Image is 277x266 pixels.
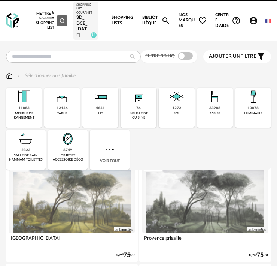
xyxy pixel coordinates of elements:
div: 10878 [247,106,259,111]
div: 3D_DCE_[DATE] [76,15,95,38]
button: Ajouter unfiltre Filter icon [203,50,271,63]
a: 3D HQ [GEOGRAPHIC_DATA] €/m²7500 [6,159,138,262]
span: Centre d'aideHelp Circle Outline icon [215,12,241,29]
div: Shopping List courante [76,3,95,15]
img: Assise.png [206,88,224,106]
img: Salle%20de%20bain.png [17,130,35,148]
div: 6749 [63,148,72,153]
img: Table.png [53,88,71,106]
img: svg+xml;base64,PHN2ZyB3aWR0aD0iMTYiIGhlaWdodD0iMTYiIHZpZXdCb3g9IjAgMCAxNiAxNiIgZmlsbD0ibm9uZSIgeG... [16,72,22,80]
img: svg+xml;base64,PHN2ZyB3aWR0aD0iMTYiIGhlaWdodD0iMTciIHZpZXdCb3g9IjAgMCAxNiAxNyIgZmlsbD0ibm9uZSIgeG... [6,72,13,80]
span: Filtre 3D HQ [145,54,175,58]
div: 33988 [209,106,220,111]
div: assise [210,111,220,116]
img: more.7b13dc1.svg [104,144,116,156]
div: 12146 [57,106,68,111]
span: Help Circle Outline icon [232,16,241,25]
div: lit [98,111,103,116]
span: Heart Outline icon [198,16,207,25]
img: Meuble%20de%20rangement.png [15,88,33,106]
div: Provence grisaille [142,233,268,248]
span: Account Circle icon [249,16,258,25]
div: €/m² 00 [116,253,135,258]
div: 2322 [21,148,30,153]
div: 11883 [18,106,30,111]
div: 1272 [172,106,181,111]
div: luminaire [244,111,262,116]
a: 3D HQ Provence grisaille €/m²7500 [139,159,271,262]
img: Sol.png [168,88,186,106]
div: table [57,111,67,116]
img: Miroir.png [59,130,77,148]
span: Magnify icon [161,16,170,25]
div: 76 [136,106,141,111]
div: €/m² 00 [249,253,268,258]
img: OXP [6,13,19,29]
div: sol [174,111,180,116]
span: Ajouter un [209,54,240,59]
div: objet et accessoire déco [50,153,85,162]
div: 4641 [96,106,105,111]
span: 75 [257,253,264,258]
img: Literie.png [91,88,109,106]
span: filtre [209,53,256,60]
img: Luminaire.png [244,88,262,106]
div: [GEOGRAPHIC_DATA] [9,233,135,248]
span: 14 [91,32,97,38]
div: meuble de cuisine [123,111,154,120]
span: Filter icon [256,52,265,61]
div: salle de bain hammam toilettes [8,153,43,162]
span: Account Circle icon [249,16,261,25]
img: fr [265,18,271,24]
a: Shopping List courante 3D_DCE_[DATE] 14 [76,3,95,38]
span: 75 [124,253,130,258]
div: Sélectionner une famille [16,72,76,80]
img: Rangement.png [130,88,147,106]
div: Voir tout [90,130,130,170]
div: meuble de rangement [8,111,40,120]
span: Refresh icon [59,18,66,22]
div: Mettre à jour ma Shopping List [33,11,67,30]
